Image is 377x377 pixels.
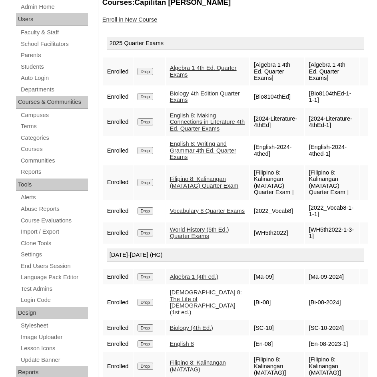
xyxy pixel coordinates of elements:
[138,118,153,125] input: Drop
[250,222,304,244] td: [WH5th2022]
[138,273,153,280] input: Drop
[20,295,88,305] a: Login Code
[103,320,133,335] td: Enrolled
[20,321,88,331] a: Stylesheet
[20,167,88,177] a: Reports
[20,355,88,365] a: Update Banner
[170,341,194,347] a: English 8
[20,272,88,282] a: Language Pack Editor
[20,73,88,83] a: Auto Login
[138,93,153,100] input: Drop
[16,13,88,26] div: Users
[305,222,359,244] td: [WH5th2022-1-3-1]
[20,62,88,72] a: Students
[250,165,304,200] td: [Filipino 8: Kalinangan (MATATAG) Quarter Exam ]
[20,121,88,131] a: Terms
[16,179,88,191] div: Tools
[20,250,88,260] a: Settings
[170,141,236,160] a: English 8: Writing and Grammar 4th Ed. Quarter Exams
[20,192,88,202] a: Alerts
[305,137,359,165] td: [English-2024-4thed-1]
[103,336,133,351] td: Enrolled
[20,284,88,294] a: Test Admins
[107,248,364,262] div: [DATE]-[DATE] (HG)
[170,289,242,315] a: [DEMOGRAPHIC_DATA] 8: The Life of [DEMOGRAPHIC_DATA] (1st ed.)
[250,269,304,284] td: [Ma-09]
[305,165,359,200] td: [Filipino 8: Kalinangan (MATATAG) Quarter Exam ]
[250,320,304,335] td: [SC-10]
[20,227,88,237] a: Import / Export
[20,39,88,49] a: School Facilitators
[250,137,304,165] td: [English-2024-4thed]
[103,58,133,85] td: Enrolled
[103,222,133,244] td: Enrolled
[138,299,153,306] input: Drop
[103,200,133,222] td: Enrolled
[20,50,88,60] a: Parents
[103,285,133,319] td: Enrolled
[20,343,88,353] a: Lesson Icons
[20,238,88,248] a: Clone Tools
[305,108,359,136] td: [2024-Literature-4thEd-1]
[170,112,245,132] a: English 8: Making Connections in Literature 4th Ed. Quarter Exams
[138,207,153,214] input: Drop
[170,359,226,373] a: Filipino 8: Kalinangan (MATATAG)
[305,86,359,107] td: [Bio8104thEd-1-1-1]
[138,324,153,331] input: Drop
[170,226,229,240] a: World History (5th Ed.) Quarter Exams
[305,285,359,319] td: [Bi-08-2024]
[102,16,158,23] a: Enroll in New Course
[138,179,153,186] input: Drop
[250,86,304,107] td: [Bio8104thEd]
[170,274,218,280] a: Algebra 1 (4th ed.)
[305,320,359,335] td: [SC-10-2024]
[138,340,153,347] input: Drop
[20,216,88,226] a: Course Evaluations
[16,307,88,319] div: Design
[20,144,88,154] a: Courses
[305,200,359,222] td: [2022_Vocab8-1-1-1]
[170,325,213,331] a: Biology (4th Ed.)
[20,28,88,38] a: Faculty & Staff
[20,110,88,120] a: Campuses
[170,176,239,189] a: Filipino 8: Kalinangan (MATATAG) Quarter Exam
[138,363,153,370] input: Drop
[138,229,153,236] input: Drop
[250,108,304,136] td: [2024-Literature-4thEd]
[103,86,133,107] td: Enrolled
[250,200,304,222] td: [2022_Vocab8]
[305,269,359,284] td: [Ma-09-2024]
[305,336,359,351] td: [En-08-2023-1]
[20,85,88,95] a: Departments
[20,2,88,12] a: Admin Home
[103,165,133,200] td: Enrolled
[170,208,245,214] a: Vocabulary 8 Quarter Exams
[250,336,304,351] td: [En-08]
[103,108,133,136] td: Enrolled
[103,137,133,165] td: Enrolled
[250,58,304,85] td: [Algebra 1 4th Ed. Quarter Exams]
[170,65,237,78] a: Algebra 1 4th Ed. Quarter Exams
[170,90,240,103] a: Biology 4th Edition Quarter Exams
[250,285,304,319] td: [Bi-08]
[20,261,88,271] a: End Users Session
[107,37,364,50] div: 2025 Quarter Exams
[20,156,88,166] a: Communities
[138,68,153,75] input: Drop
[138,147,153,154] input: Drop
[20,204,88,214] a: Abuse Reports
[20,133,88,143] a: Categories
[103,269,133,284] td: Enrolled
[16,96,88,109] div: Courses & Communities
[305,58,359,85] td: [Algebra 1 4th Ed. Quarter Exams]
[20,332,88,342] a: Image Uploader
